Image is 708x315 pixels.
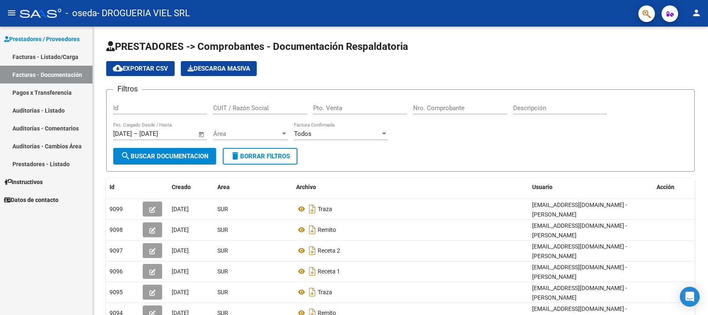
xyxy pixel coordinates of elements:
span: Todos [294,130,311,138]
datatable-header-cell: Archivo [293,178,529,196]
datatable-header-cell: Acción [653,178,695,196]
app-download-masive: Descarga masiva de comprobantes (adjuntos) [181,61,257,76]
datatable-header-cell: Usuario [529,178,653,196]
span: PRESTADORES -> Comprobantes - Documentación Respaldatoria [106,41,408,52]
span: Id [109,184,114,190]
span: 9097 [109,247,123,254]
span: SUR [217,226,228,233]
span: Prestadores / Proveedores [4,34,80,44]
span: SUR [217,247,228,254]
span: Creado [172,184,191,190]
mat-icon: delete [230,151,240,161]
span: SUR [217,289,228,295]
mat-icon: search [121,151,131,161]
button: Open calendar [197,130,207,139]
i: Descargar documento [307,285,318,299]
span: [EMAIL_ADDRESS][DOMAIN_NAME] - [PERSON_NAME] [532,222,627,239]
span: Receta 2 [318,247,340,254]
span: - DROGUERIA VIEL SRL [97,4,190,22]
button: Exportar CSV [106,61,175,76]
span: [EMAIL_ADDRESS][DOMAIN_NAME] - [PERSON_NAME] [532,285,627,301]
span: Area [217,184,230,190]
mat-icon: cloud_download [113,63,123,73]
span: Borrar Filtros [230,153,290,160]
span: SUR [217,268,228,275]
span: 9099 [109,206,123,212]
span: [EMAIL_ADDRESS][DOMAIN_NAME] - [PERSON_NAME] [532,264,627,280]
span: Datos de contacto [4,195,58,204]
span: [DATE] [172,247,189,254]
button: Borrar Filtros [223,148,297,165]
h3: Filtros [113,83,142,95]
datatable-header-cell: Id [106,178,139,196]
span: Receta 1 [318,268,340,275]
mat-icon: person [691,8,701,18]
span: [EMAIL_ADDRESS][DOMAIN_NAME] - [PERSON_NAME] [532,202,627,218]
span: Usuario [532,184,552,190]
span: Buscar Documentacion [121,153,209,160]
span: Área [213,130,280,138]
datatable-header-cell: Creado [168,178,214,196]
span: Exportar CSV [113,65,168,72]
i: Descargar documento [307,244,318,257]
button: Buscar Documentacion [113,148,216,165]
input: Start date [113,130,132,138]
i: Descargar documento [307,223,318,236]
span: Instructivos [4,177,43,187]
i: Descargar documento [307,202,318,216]
span: Remito [318,226,336,233]
span: Archivo [296,184,316,190]
div: Open Intercom Messenger [680,287,700,307]
span: [DATE] [172,289,189,295]
span: [DATE] [172,206,189,212]
button: Descarga Masiva [181,61,257,76]
datatable-header-cell: Area [214,178,293,196]
span: 9096 [109,268,123,275]
span: Acción [657,184,674,190]
mat-icon: menu [7,8,17,18]
span: – [134,130,138,138]
i: Descargar documento [307,265,318,278]
span: Traza [318,206,332,212]
span: Descarga Masiva [187,65,250,72]
span: SUR [217,206,228,212]
span: Traza [318,289,332,295]
span: [DATE] [172,226,189,233]
span: [EMAIL_ADDRESS][DOMAIN_NAME] - [PERSON_NAME] [532,243,627,259]
span: - oseda [66,4,97,22]
span: 9098 [109,226,123,233]
span: [DATE] [172,268,189,275]
span: 9095 [109,289,123,295]
input: End date [139,130,180,138]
